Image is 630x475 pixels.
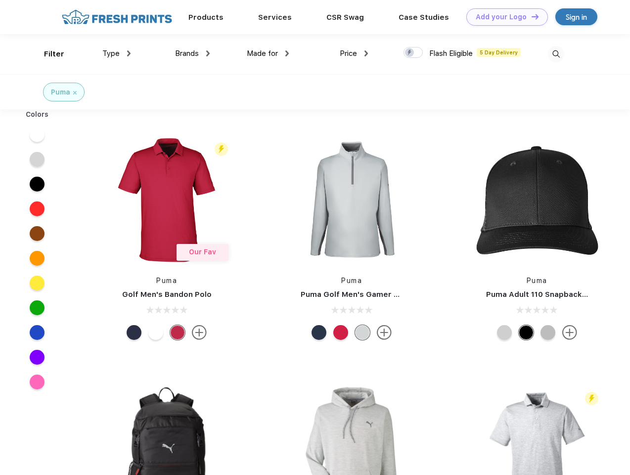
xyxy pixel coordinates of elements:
div: Bright White [148,325,163,340]
div: Puma [51,87,70,97]
a: Sign in [555,8,597,25]
img: dropdown.png [364,50,368,56]
img: dropdown.png [285,50,289,56]
a: Puma [341,277,362,285]
img: more.svg [377,325,392,340]
div: Quarry Brt Whit [497,325,512,340]
a: Services [258,13,292,22]
a: Products [188,13,224,22]
img: more.svg [192,325,207,340]
div: Ski Patrol [170,325,185,340]
div: Navy Blazer [312,325,326,340]
span: 5 Day Delivery [477,48,521,57]
div: Ski Patrol [333,325,348,340]
a: Puma [527,277,547,285]
span: Brands [175,49,199,58]
div: Navy Blazer [127,325,141,340]
img: filter_cancel.svg [73,91,77,95]
a: Puma [156,277,177,285]
img: desktop_search.svg [548,46,564,62]
img: func=resize&h=266 [101,134,232,266]
img: dropdown.png [206,50,210,56]
span: Made for [247,49,278,58]
a: CSR Swag [326,13,364,22]
span: Our Fav [189,248,216,256]
div: Add your Logo [476,13,527,21]
div: Pma Blk Pma Blk [519,325,534,340]
img: DT [532,14,539,19]
span: Price [340,49,357,58]
img: dropdown.png [127,50,131,56]
img: flash_active_toggle.svg [215,142,228,156]
div: High Rise [355,325,370,340]
div: Colors [18,109,56,120]
span: Flash Eligible [429,49,473,58]
a: Golf Men's Bandon Polo [122,290,212,299]
img: func=resize&h=266 [286,134,417,266]
img: fo%20logo%202.webp [59,8,175,26]
div: Sign in [566,11,587,23]
div: Quarry with Brt Whit [540,325,555,340]
div: Filter [44,48,64,60]
img: more.svg [562,325,577,340]
a: Puma Golf Men's Gamer Golf Quarter-Zip [301,290,457,299]
img: func=resize&h=266 [471,134,603,266]
img: flash_active_toggle.svg [585,392,598,405]
span: Type [102,49,120,58]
